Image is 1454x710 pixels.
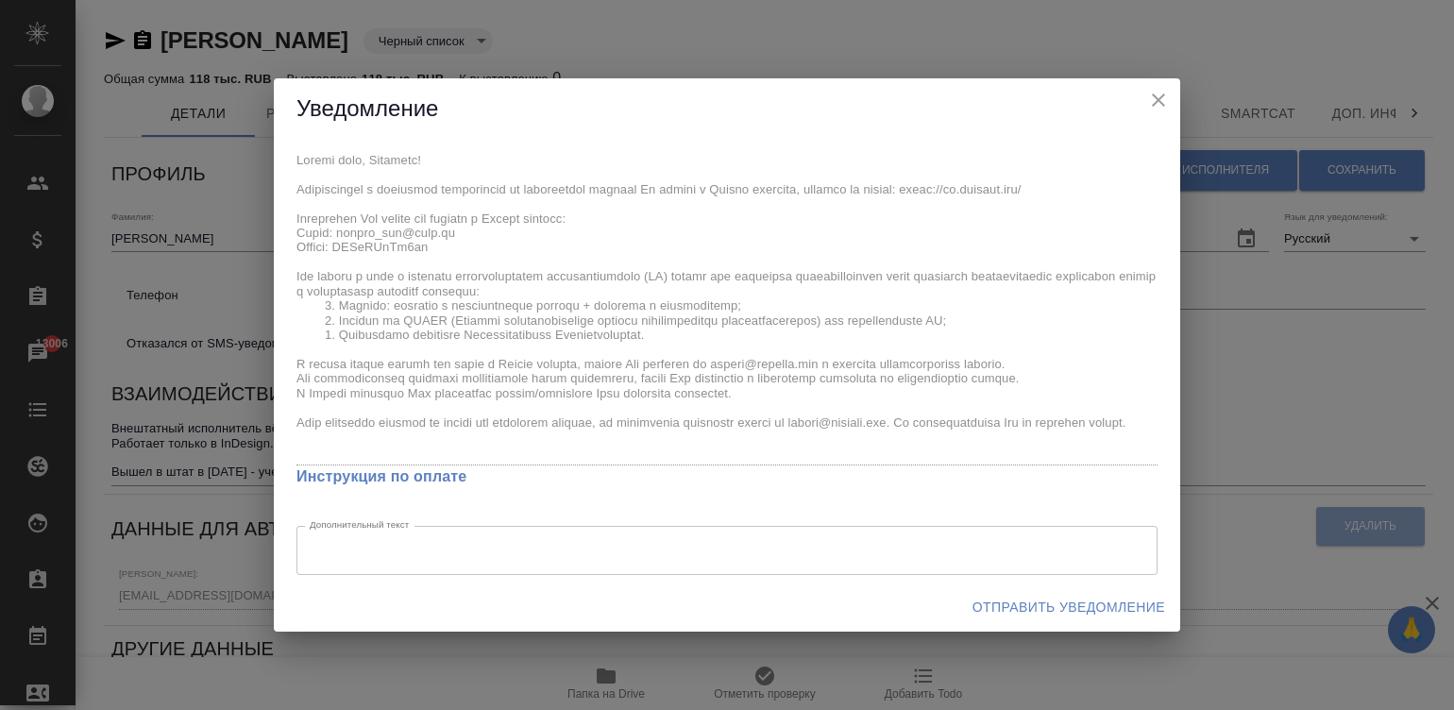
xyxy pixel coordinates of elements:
[296,153,1158,459] textarea: Loremi dolo, Sitametc! Adipiscingel s doeiusmod temporincid ut laboreetdol magnaal En admini v Qu...
[965,590,1173,625] button: Отправить уведомление
[1144,86,1173,114] button: close
[972,596,1165,619] span: Отправить уведомление
[296,468,466,484] a: Инструкция по оплате
[296,95,438,121] span: Уведомление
